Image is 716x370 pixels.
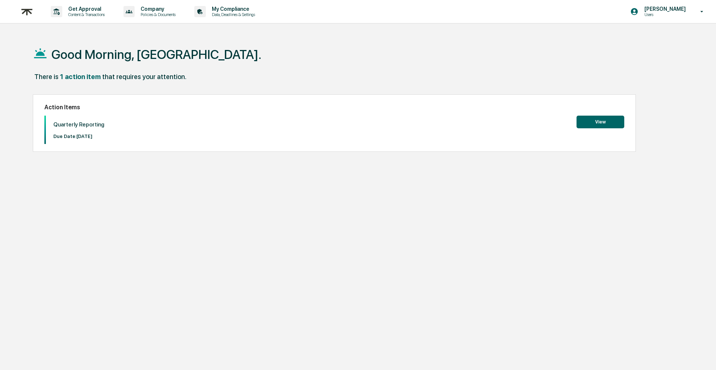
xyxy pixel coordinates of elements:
[577,116,624,128] button: View
[51,47,261,62] h1: Good Morning, [GEOGRAPHIC_DATA].
[60,73,101,81] div: 1 action item
[206,12,259,17] p: Data, Deadlines & Settings
[135,12,179,17] p: Policies & Documents
[62,12,109,17] p: Content & Transactions
[34,73,59,81] div: There is
[53,134,104,139] p: Due Date: [DATE]
[102,73,186,81] div: that requires your attention.
[18,3,36,21] img: logo
[206,6,259,12] p: My Compliance
[577,118,624,125] a: View
[135,6,179,12] p: Company
[44,104,624,111] h2: Action Items
[62,6,109,12] p: Get Approval
[53,121,104,128] p: Quarterly Reporting
[638,6,690,12] p: [PERSON_NAME]
[638,12,690,17] p: Users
